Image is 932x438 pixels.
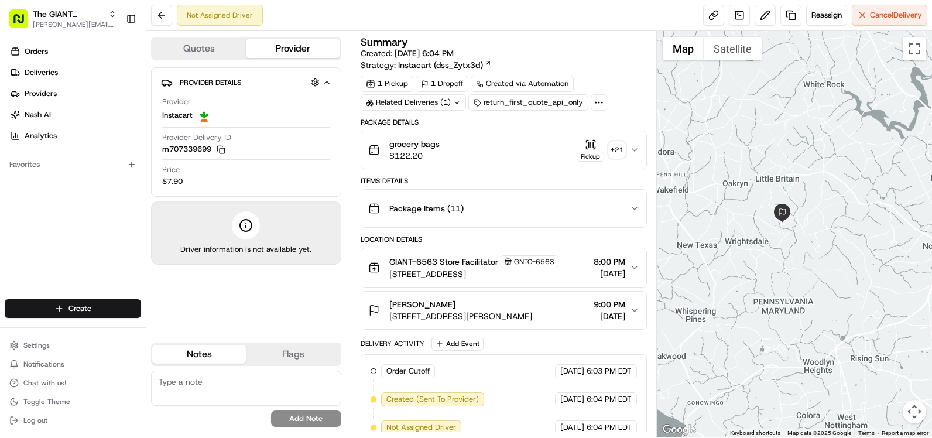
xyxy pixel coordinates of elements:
button: Log out [5,412,141,429]
span: Reassign [811,10,842,20]
div: Package Details [361,118,647,127]
img: profile_instacart_ahold_partner.png [197,108,211,122]
button: The GIANT Company[PERSON_NAME][EMAIL_ADDRESS][DOMAIN_NAME] [5,5,121,33]
span: GNTC-6563 [514,257,554,266]
span: API Documentation [111,170,188,182]
button: Pickup [577,139,604,162]
span: 6:04 PM EDT [587,422,632,433]
a: Open this area in Google Maps (opens a new window) [660,422,698,437]
span: 6:04 PM EDT [587,394,632,405]
span: [DATE] 6:04 PM [395,48,454,59]
div: Pickup [577,152,604,162]
span: [DATE] [560,366,584,377]
span: $122.20 [389,150,440,162]
button: Show satellite imagery [704,37,762,60]
img: Google [660,422,698,437]
span: Toggle Theme [23,397,70,406]
span: [DATE] [560,422,584,433]
button: Notes [152,345,246,364]
button: Add Event [431,337,484,351]
button: The GIANT Company [33,8,104,20]
span: Chat with us! [23,378,66,388]
div: 📗 [12,171,21,180]
a: Instacart (dss_Zytx3d) [398,59,492,71]
a: Providers [5,84,146,103]
button: Chat with us! [5,375,141,391]
div: Start new chat [40,112,192,124]
span: grocery bags [389,138,440,150]
span: [DATE] [560,394,584,405]
span: 9:00 PM [594,299,625,310]
button: CancelDelivery [852,5,927,26]
span: Pylon [117,199,142,207]
button: GIANT-6563 Store FacilitatorGNTC-6563[STREET_ADDRESS]8:00 PM[DATE] [361,248,646,287]
button: Flags [246,345,340,364]
button: Quotes [152,39,246,58]
span: Log out [23,416,47,425]
a: Deliveries [5,63,146,82]
button: Keyboard shortcuts [730,429,780,437]
span: [STREET_ADDRESS][PERSON_NAME] [389,310,532,322]
button: Package Items (11) [361,190,646,227]
div: We're available if you need us! [40,124,148,133]
img: Nash [12,12,35,35]
span: Created (Sent To Provider) [386,394,479,405]
div: Location Details [361,235,647,244]
span: Order Cutoff [386,366,430,377]
a: Created via Automation [471,76,574,92]
button: grocery bags$122.20Pickup+21 [361,131,646,169]
span: Nash AI [25,109,51,120]
div: Delivery Activity [361,339,424,348]
div: return_first_quote_api_only [468,94,588,111]
span: Instacart (dss_Zytx3d) [398,59,483,71]
span: Orders [25,46,48,57]
span: Provider Details [180,78,241,87]
button: Create [5,299,141,318]
div: Items Details [361,176,647,186]
p: Welcome 👋 [12,47,213,66]
span: Price [162,165,180,175]
a: Powered byPylon [83,198,142,207]
span: Package Items ( 11 ) [389,203,464,214]
span: 6:03 PM EDT [587,366,632,377]
span: 8:00 PM [594,256,625,268]
div: 1 Dropoff [416,76,468,92]
button: Pickup+21 [577,139,625,162]
button: Provider Details [161,73,331,92]
span: Instacart [162,110,193,121]
span: Notifications [23,360,64,369]
div: + 21 [609,142,625,158]
button: Toggle fullscreen view [903,37,926,60]
a: Orders [5,42,146,61]
span: [PERSON_NAME] [389,299,455,310]
span: Created: [361,47,454,59]
div: Favorites [5,155,141,174]
a: Terms [858,430,875,436]
span: Analytics [25,131,57,141]
button: Notifications [5,356,141,372]
span: Knowledge Base [23,170,90,182]
span: [DATE] [594,310,625,322]
span: Create [68,303,91,314]
div: Related Deliveries (1) [361,94,466,111]
span: [STREET_ADDRESS] [389,268,558,280]
input: Clear [30,76,193,88]
span: Settings [23,341,50,350]
span: Map data ©2025 Google [787,430,851,436]
button: Toggle Theme [5,393,141,410]
div: Strategy: [361,59,492,71]
div: 1 Pickup [361,76,413,92]
a: 📗Knowledge Base [7,165,94,186]
button: Provider [246,39,340,58]
button: Start new chat [199,115,213,129]
button: Show street map [663,37,704,60]
a: Analytics [5,126,146,145]
button: [PERSON_NAME][STREET_ADDRESS][PERSON_NAME]9:00 PM[DATE] [361,292,646,329]
span: Provider Delivery ID [162,132,231,143]
span: Not Assigned Driver [386,422,456,433]
button: Map camera controls [903,400,926,423]
button: [PERSON_NAME][EMAIL_ADDRESS][DOMAIN_NAME] [33,20,117,29]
